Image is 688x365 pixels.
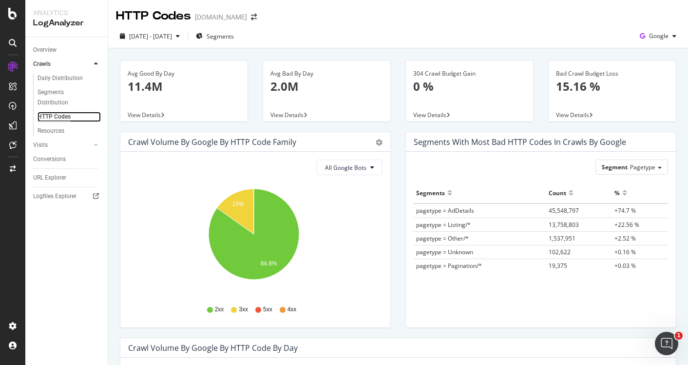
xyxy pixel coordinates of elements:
[630,163,655,171] span: Pagetype
[232,201,244,208] text: 15%
[416,221,471,229] span: pagetype = Listing/*
[614,185,620,201] div: %
[416,206,474,215] span: pagetype = AdDetails
[38,112,71,122] div: HTTP Codes
[549,262,567,270] span: 19,375
[270,78,383,95] p: 2.0M
[33,45,101,55] a: Overview
[38,73,83,83] div: Daily Distribution
[614,234,636,243] span: +2.52 %
[195,12,247,22] div: [DOMAIN_NAME]
[675,332,683,340] span: 1
[128,78,240,95] p: 11.4M
[116,8,191,24] div: HTTP Codes
[413,69,526,78] div: 304 Crawl Budget Gain
[33,45,57,55] div: Overview
[416,234,469,243] span: pagetype = Other/*
[192,28,238,44] button: Segments
[38,112,101,122] a: HTTP Codes
[414,137,626,147] div: Segments with most bad HTTP codes in Crawls by google
[33,191,76,202] div: Logfiles Explorer
[38,87,92,108] div: Segments Distribution
[549,234,575,243] span: 1,537,951
[263,305,272,314] span: 5xx
[239,305,248,314] span: 3xx
[556,78,669,95] p: 15.16 %
[614,262,636,270] span: +0.03 %
[376,139,382,146] div: gear
[649,32,669,40] span: Google
[416,262,482,270] span: pagetype = Pagination/*
[549,248,571,256] span: 102,622
[655,332,678,355] iframe: Intercom live chat
[270,111,304,119] span: View Details
[413,78,526,95] p: 0 %
[287,305,297,314] span: 4xx
[413,111,446,119] span: View Details
[614,221,639,229] span: +22.56 %
[556,111,589,119] span: View Details
[614,248,636,256] span: +0.16 %
[38,87,101,108] a: Segments Distribution
[416,248,473,256] span: pagetype = Unknown
[33,191,101,202] a: Logfiles Explorer
[251,14,257,20] div: arrow-right-arrow-left
[38,126,64,136] div: Resources
[261,260,277,267] text: 84.8%
[614,206,636,215] span: +74.7 %
[33,140,91,150] a: Visits
[128,111,161,119] span: View Details
[215,305,224,314] span: 2xx
[602,163,628,171] span: Segment
[549,206,579,215] span: 45,548,797
[128,137,296,147] div: Crawl Volume by google by HTTP Code Family
[270,69,383,78] div: Avg Bad By Day
[128,183,379,296] svg: A chart.
[416,185,445,201] div: Segments
[33,18,100,29] div: LogAnalyzer
[33,173,101,183] a: URL Explorer
[129,32,172,41] span: [DATE] - [DATE]
[33,140,48,150] div: Visits
[116,28,184,44] button: [DATE] - [DATE]
[38,126,101,136] a: Resources
[128,343,298,353] div: Crawl Volume by google by HTTP Code by Day
[38,73,101,83] a: Daily Distribution
[33,154,66,164] div: Conversions
[549,221,579,229] span: 13,758,803
[556,69,669,78] div: Bad Crawl Budget Loss
[33,59,91,69] a: Crawls
[317,160,382,175] button: All Google Bots
[207,32,234,41] span: Segments
[33,154,101,164] a: Conversions
[549,185,566,201] div: Count
[33,173,66,183] div: URL Explorer
[636,28,680,44] button: Google
[128,69,240,78] div: Avg Good By Day
[33,8,100,18] div: Analytics
[325,163,366,172] span: All Google Bots
[33,59,51,69] div: Crawls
